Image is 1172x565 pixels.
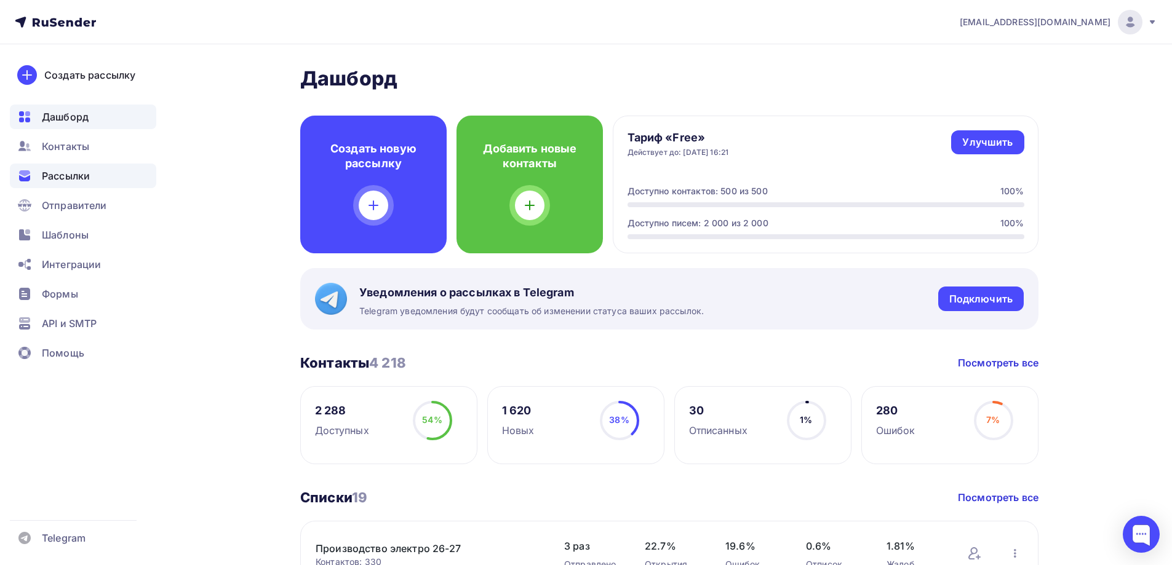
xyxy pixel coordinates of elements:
div: 280 [876,403,915,418]
span: Шаблоны [42,227,89,242]
div: Доступно писем: 2 000 из 2 000 [628,217,768,229]
div: 2 288 [315,403,369,418]
a: Контакты [10,134,156,159]
div: Новых [502,423,535,438]
span: 7% [986,414,1000,425]
span: Отправители [42,198,107,213]
span: 3 раз [564,539,620,553]
span: Рассылки [42,168,90,183]
span: 1.81% [887,539,943,553]
div: Отписанных [689,423,747,438]
h2: Дашборд [300,66,1038,91]
span: Интеграции [42,257,101,272]
div: Улучшить [962,135,1013,149]
a: Рассылки [10,164,156,188]
div: Действует до: [DATE] 16:21 [628,148,729,157]
div: Доступных [315,423,369,438]
a: Производство электро 26-27 [316,541,525,556]
div: 100% [1000,185,1024,197]
span: 19.6% [725,539,781,553]
div: 100% [1000,217,1024,229]
a: Формы [10,282,156,306]
span: 38% [609,414,629,425]
span: 19 [352,489,367,505]
span: 22.7% [645,539,701,553]
span: Контакты [42,139,89,154]
span: Telegram уведомления будут сообщать об изменении статуса ваших рассылок. [359,305,704,317]
a: Шаблоны [10,223,156,247]
span: Уведомления о рассылках в Telegram [359,285,704,300]
h4: Добавить новые контакты [476,141,583,171]
a: Дашборд [10,105,156,129]
div: Ошибок [876,423,915,438]
a: Посмотреть все [958,355,1038,370]
span: API и SMTP [42,316,97,331]
span: Дашборд [42,109,89,124]
span: [EMAIL_ADDRESS][DOMAIN_NAME] [960,16,1110,28]
a: [EMAIL_ADDRESS][DOMAIN_NAME] [960,10,1157,34]
a: Отправители [10,193,156,218]
span: Формы [42,286,78,301]
div: Подключить [949,292,1013,306]
h4: Тариф «Free» [628,130,729,145]
span: 1% [800,414,812,425]
div: Создать рассылку [44,68,135,82]
span: 0.6% [806,539,862,553]
span: 54% [422,414,442,425]
div: 30 [689,403,747,418]
span: Telegram [42,531,86,545]
div: 1 620 [502,403,535,418]
a: Посмотреть все [958,490,1038,505]
h3: Контакты [300,354,406,371]
h4: Создать новую рассылку [320,141,427,171]
h3: Списки [300,489,367,506]
span: 4 218 [369,355,406,371]
div: Доступно контактов: 500 из 500 [628,185,768,197]
span: Помощь [42,346,84,360]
